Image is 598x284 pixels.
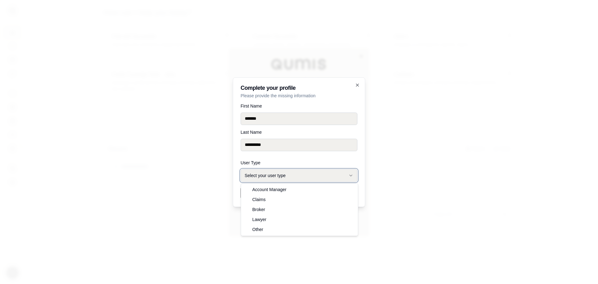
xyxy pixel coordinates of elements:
[252,206,265,213] span: Broker
[252,226,263,233] span: Other
[241,85,358,91] h2: Complete your profile
[241,93,358,99] p: Please provide the missing information
[252,196,266,203] span: Claims
[241,104,358,108] label: First Name
[241,161,358,165] label: User Type
[252,216,266,223] span: Lawyer
[252,186,287,193] span: Account Manager
[241,130,358,134] label: Last Name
